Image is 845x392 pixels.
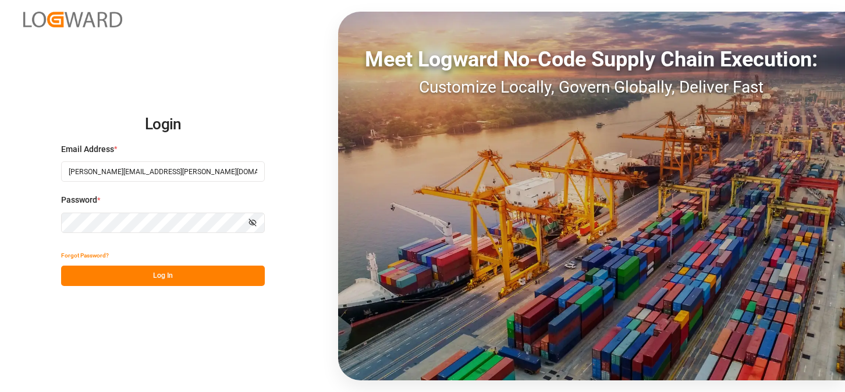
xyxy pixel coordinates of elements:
[61,161,265,182] input: Enter your email
[61,143,114,156] span: Email Address
[61,194,97,206] span: Password
[61,245,109,266] button: Forgot Password?
[338,75,845,100] div: Customize Locally, Govern Globally, Deliver Fast
[338,44,845,75] div: Meet Logward No-Code Supply Chain Execution:
[23,12,122,27] img: Logward_new_orange.png
[61,106,265,143] h2: Login
[61,266,265,286] button: Log In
